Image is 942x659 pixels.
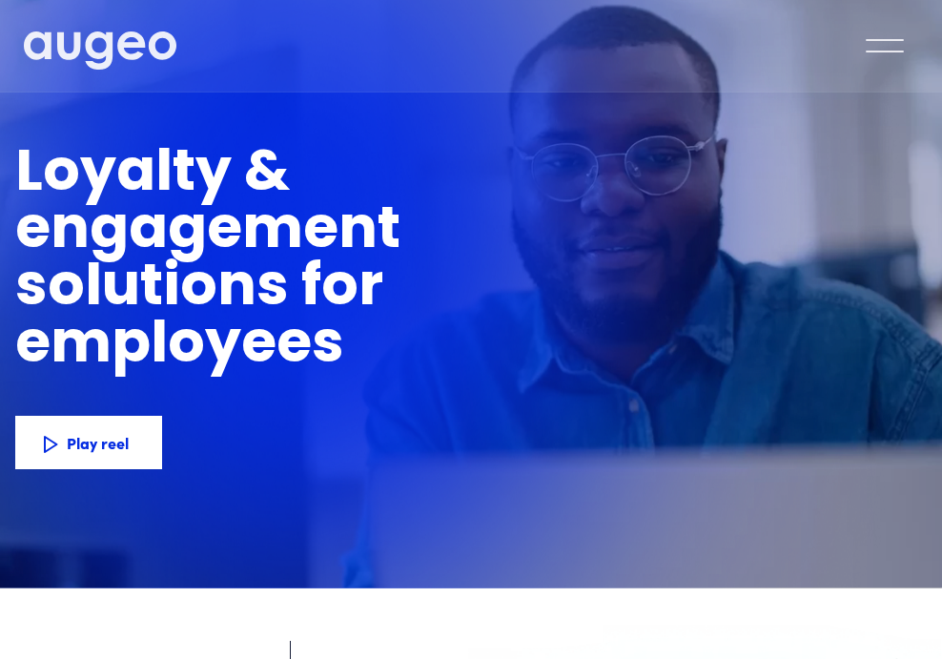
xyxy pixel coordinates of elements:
[851,25,918,67] div: menu
[24,31,176,72] a: home
[24,31,176,71] img: Augeo's full logo in white.
[15,319,366,376] h1: employees
[15,147,625,319] h1: Loyalty & engagement solutions for
[15,416,162,469] a: Play reel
